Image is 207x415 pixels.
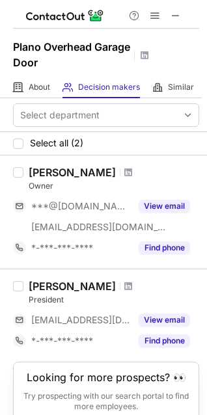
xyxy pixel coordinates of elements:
span: About [29,82,50,92]
img: ContactOut v5.3.10 [26,8,104,23]
div: President [29,294,199,306]
h1: Plano Overhead Garage Door [13,39,130,70]
button: Reveal Button [139,314,190,327]
div: [PERSON_NAME] [29,280,116,293]
span: Similar [168,82,194,92]
p: Try prospecting with our search portal to find more employees. [23,391,189,412]
span: Decision makers [78,82,140,92]
span: [EMAIL_ADDRESS][DOMAIN_NAME] [31,314,131,326]
span: ***@[DOMAIN_NAME] [31,200,131,212]
span: [EMAIL_ADDRESS][DOMAIN_NAME] [31,221,167,233]
div: Owner [29,180,199,192]
button: Reveal Button [139,200,190,213]
button: Reveal Button [139,334,190,347]
span: Select all (2) [30,138,83,148]
header: Looking for more prospects? 👀 [27,371,186,383]
button: Reveal Button [139,241,190,254]
div: Select department [20,109,100,122]
div: [PERSON_NAME] [29,166,116,179]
